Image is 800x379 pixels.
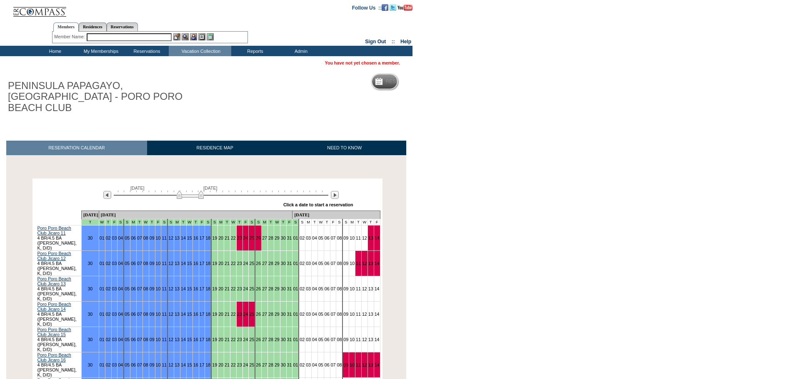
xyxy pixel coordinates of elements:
[175,312,180,317] a: 13
[187,312,192,317] a: 15
[175,286,180,291] a: 13
[350,235,355,240] a: 10
[287,286,292,291] a: 31
[200,312,205,317] a: 17
[237,362,242,367] a: 23
[362,286,367,291] a: 12
[162,337,167,342] a: 11
[156,362,161,367] a: 10
[218,362,223,367] a: 20
[293,312,298,317] a: 01
[325,312,330,317] a: 06
[312,261,317,266] a: 04
[118,261,123,266] a: 04
[293,235,298,240] a: 01
[118,235,123,240] a: 04
[106,235,111,240] a: 02
[112,235,117,240] a: 03
[293,362,298,367] a: 01
[312,337,317,342] a: 04
[243,286,248,291] a: 24
[275,337,280,342] a: 29
[125,362,130,367] a: 05
[293,286,298,291] a: 01
[156,337,161,342] a: 10
[362,261,367,266] a: 12
[37,327,71,337] a: Poro Poro Beach Club Jicaro 15
[368,235,373,240] a: 13
[175,337,180,342] a: 13
[112,312,117,317] a: 03
[262,261,267,266] a: 27
[150,286,155,291] a: 09
[118,286,123,291] a: 04
[237,261,242,266] a: 23
[200,286,205,291] a: 17
[243,261,248,266] a: 24
[175,261,180,266] a: 13
[382,4,388,11] img: Become our fan on Facebook
[243,312,248,317] a: 24
[300,362,305,367] a: 02
[262,312,267,317] a: 27
[397,5,412,11] img: Subscribe to our YouTube Channel
[231,46,277,56] td: Reports
[137,286,142,291] a: 07
[150,261,155,266] a: 09
[337,337,342,342] a: 08
[368,312,373,317] a: 13
[356,235,361,240] a: 11
[318,286,323,291] a: 05
[143,261,148,266] a: 08
[390,4,396,11] img: Follow us on Twitter
[287,337,292,342] a: 31
[318,337,323,342] a: 05
[281,286,286,291] a: 30
[277,46,323,56] td: Admin
[87,337,92,342] a: 30
[300,312,305,317] a: 02
[400,39,411,45] a: Help
[225,362,230,367] a: 21
[397,5,412,10] a: Subscribe to our YouTube Channel
[193,235,198,240] a: 16
[118,362,123,367] a: 04
[300,235,305,240] a: 02
[131,235,136,240] a: 06
[325,235,330,240] a: 06
[262,235,267,240] a: 27
[256,235,261,240] a: 26
[281,337,286,342] a: 30
[218,286,223,291] a: 20
[162,261,167,266] a: 11
[143,286,148,291] a: 08
[137,312,142,317] a: 07
[225,261,230,266] a: 21
[262,362,267,367] a: 27
[343,261,348,266] a: 09
[37,302,71,312] a: Poro Poro Beach Club Jicaro 14
[382,5,388,10] a: Become our fan on Facebook
[137,235,142,240] a: 07
[162,235,167,240] a: 11
[362,337,367,342] a: 12
[37,276,71,286] a: Poro Poro Beach Club Jicaro 13
[137,261,142,266] a: 07
[275,362,280,367] a: 29
[100,312,105,317] a: 01
[193,312,198,317] a: 16
[212,261,217,266] a: 19
[318,362,323,367] a: 05
[181,312,186,317] a: 14
[337,235,342,240] a: 08
[205,337,210,342] a: 18
[168,362,173,367] a: 12
[343,337,348,342] a: 09
[356,261,361,266] a: 11
[287,312,292,317] a: 31
[106,362,111,367] a: 02
[281,312,286,317] a: 30
[331,235,336,240] a: 07
[187,362,192,367] a: 15
[306,337,311,342] a: 03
